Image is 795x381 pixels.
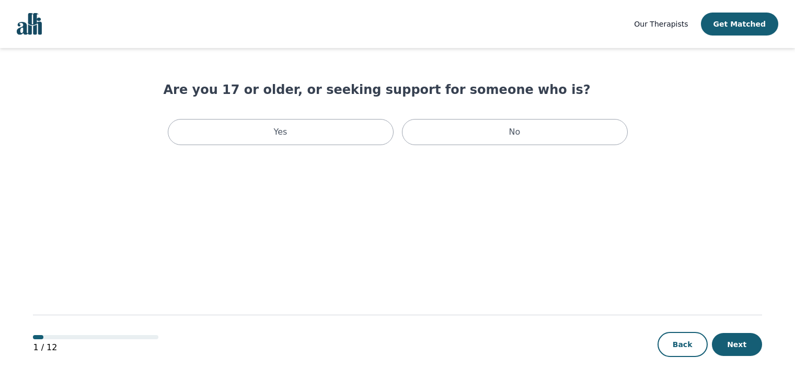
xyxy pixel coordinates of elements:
[164,81,632,98] h1: Are you 17 or older, or seeking support for someone who is?
[509,126,521,138] p: No
[33,341,158,354] p: 1 / 12
[701,13,778,35] button: Get Matched
[658,332,708,357] button: Back
[634,20,688,28] span: Our Therapists
[274,126,287,138] p: Yes
[17,13,42,35] img: alli logo
[634,18,688,30] a: Our Therapists
[712,333,762,356] button: Next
